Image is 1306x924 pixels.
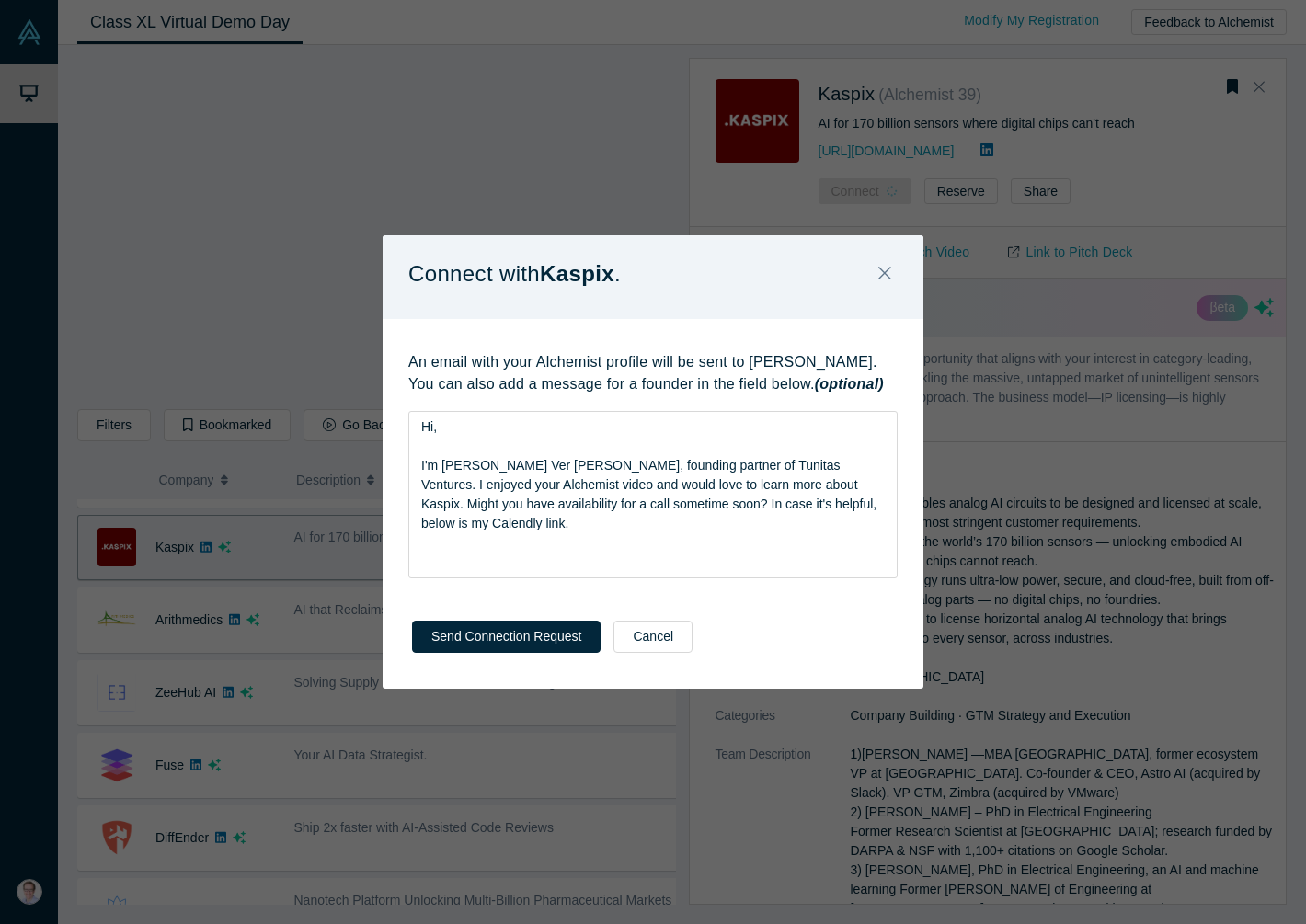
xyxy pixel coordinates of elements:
span: I'm [PERSON_NAME] Ver [PERSON_NAME], founding partner of Tunitas Ventures. I enjoyed your Alchemi... [421,458,880,530]
button: Send Connection Request [412,621,601,653]
span: Hi, [421,419,437,434]
div: rdw-wrapper [408,411,898,578]
button: Close [865,255,904,294]
button: Cancel [613,621,693,653]
div: rdw-editor [421,417,886,572]
p: An email with your Alchemist profile will be sent to [PERSON_NAME]. You can also add a message fo... [408,351,898,395]
p: Connect with . [408,255,621,293]
strong: Kaspix [540,261,614,286]
strong: (optional) [815,376,884,392]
